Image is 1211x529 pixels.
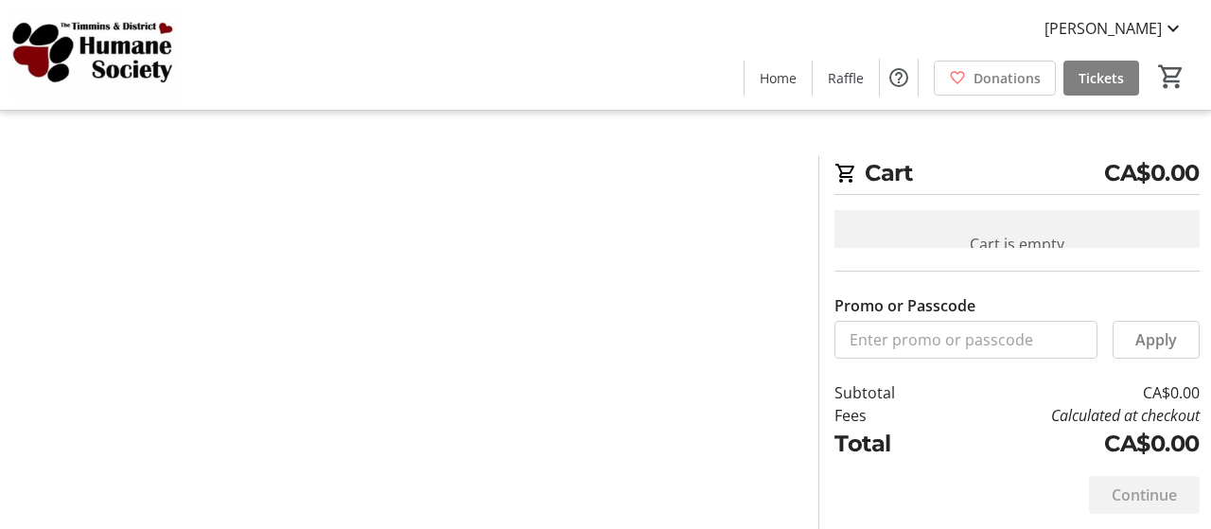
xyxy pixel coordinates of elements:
[11,8,180,102] img: Timmins and District Humane Society's Logo
[1135,328,1177,351] span: Apply
[834,210,1200,278] div: Cart is empty
[834,321,1097,359] input: Enter promo or passcode
[828,68,864,88] span: Raffle
[1154,60,1188,94] button: Cart
[880,59,918,97] button: Help
[745,61,812,96] a: Home
[834,427,940,461] td: Total
[974,68,1041,88] span: Donations
[1104,156,1200,190] span: CA$0.00
[834,404,940,427] td: Fees
[940,404,1200,427] td: Calculated at checkout
[1063,61,1139,96] a: Tickets
[934,61,1056,96] a: Donations
[940,427,1200,461] td: CA$0.00
[1079,68,1124,88] span: Tickets
[940,381,1200,404] td: CA$0.00
[1029,13,1200,44] button: [PERSON_NAME]
[834,294,975,317] label: Promo or Passcode
[834,381,940,404] td: Subtotal
[1113,321,1200,359] button: Apply
[760,68,797,88] span: Home
[834,156,1200,195] h2: Cart
[813,61,879,96] a: Raffle
[1044,17,1162,40] span: [PERSON_NAME]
